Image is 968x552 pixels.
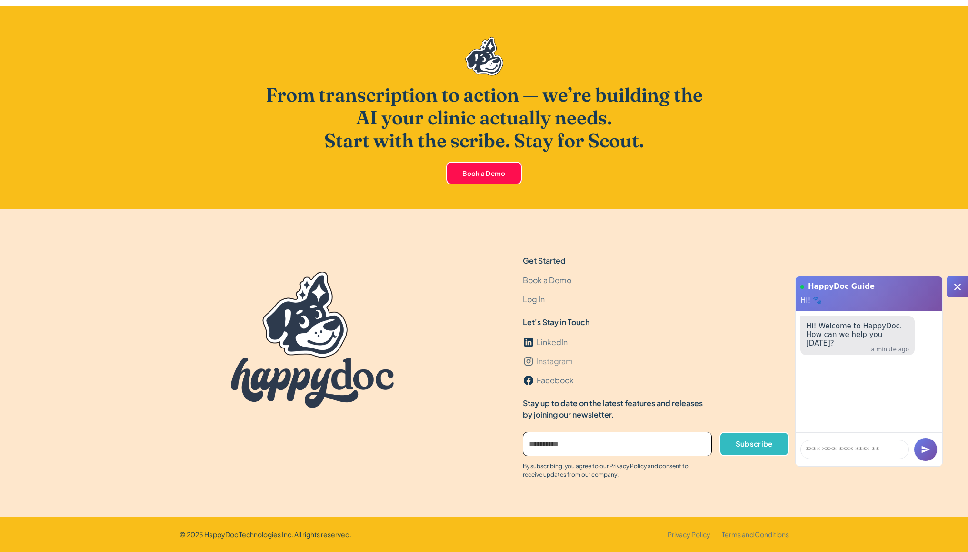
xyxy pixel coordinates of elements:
div: LinkedIn [537,337,568,348]
div: Get Started [523,255,566,266]
div: © 2025 HappyDoc Technologies Inc. All rights reserved. [180,530,351,540]
a: Facebook [523,371,574,390]
img: HappyDoc Logo. [231,272,394,408]
div: Let's Stay in Touch [523,317,589,328]
div: Instagram [537,356,573,367]
a: Terms and Conditions [722,530,789,540]
a: LinkedIn [523,333,568,352]
a: Instagram [523,352,573,371]
form: Email Form [523,432,789,456]
a: Book a Demo [523,271,571,290]
a: Book a Demo [446,162,522,184]
a: Privacy Policy [668,530,710,540]
h2: From transcription to action — we’re building the AI your clinic actually needs. Start with the s... [256,83,713,152]
a: Subscribe [719,432,789,456]
a: Log In [523,290,545,309]
div: By subscribing, you agree to our Privacy Policy and consent to receive updates from our company. [523,462,704,479]
div: Stay up to date on the latest features and releases by joining our newsletter. [523,398,709,420]
div: Facebook [537,375,574,386]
